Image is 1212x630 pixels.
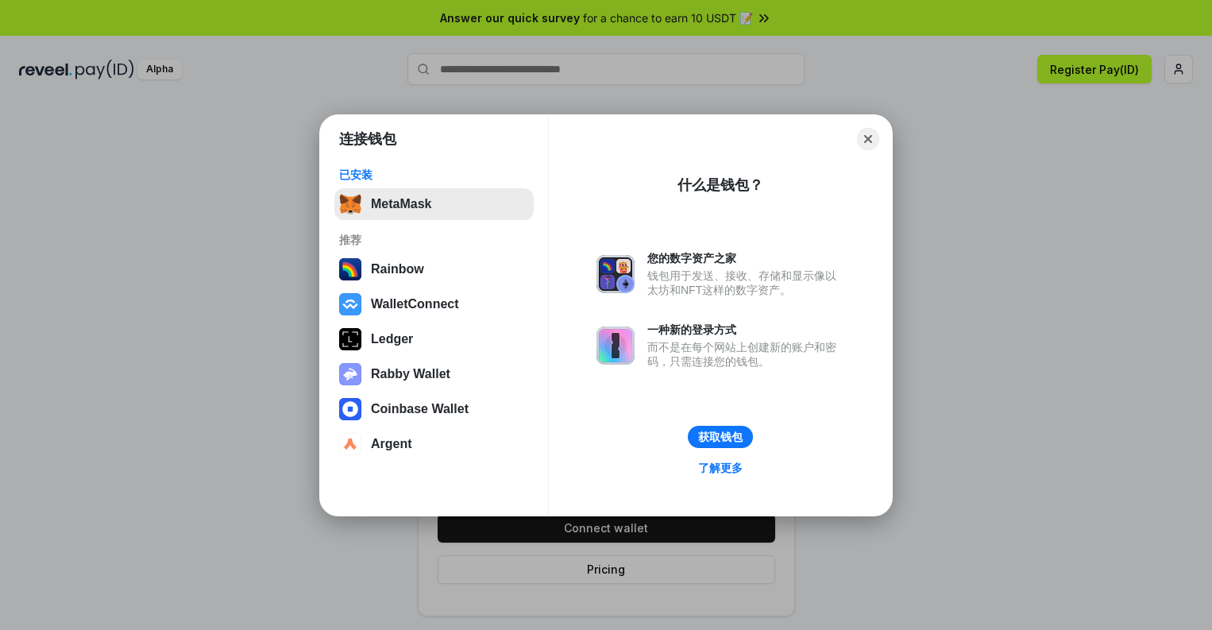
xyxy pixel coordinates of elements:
button: Ledger [334,323,534,355]
button: MetaMask [334,188,534,220]
img: svg+xml,%3Csvg%20xmlns%3D%22http%3A%2F%2Fwww.w3.org%2F2000%2Fsvg%22%20fill%3D%22none%22%20viewBox... [596,327,635,365]
a: 了解更多 [689,458,752,478]
img: svg+xml,%3Csvg%20xmlns%3D%22http%3A%2F%2Fwww.w3.org%2F2000%2Fsvg%22%20fill%3D%22none%22%20viewBox... [339,363,361,385]
div: Ledger [371,332,413,346]
button: 获取钱包 [688,426,753,448]
img: svg+xml,%3Csvg%20fill%3D%22none%22%20height%3D%2233%22%20viewBox%3D%220%200%2035%2033%22%20width%... [339,193,361,215]
button: WalletConnect [334,288,534,320]
img: svg+xml,%3Csvg%20width%3D%2228%22%20height%3D%2228%22%20viewBox%3D%220%200%2028%2028%22%20fill%3D... [339,433,361,455]
div: 已安装 [339,168,529,182]
div: 获取钱包 [698,430,743,444]
div: 而不是在每个网站上创建新的账户和密码，只需连接您的钱包。 [647,340,844,369]
div: 什么是钱包？ [677,176,763,195]
div: 钱包用于发送、接收、存储和显示像以太坊和NFT这样的数字资产。 [647,269,844,297]
div: Rainbow [371,262,424,276]
button: Rainbow [334,253,534,285]
div: WalletConnect [371,297,459,311]
div: 一种新的登录方式 [647,323,844,337]
img: svg+xml,%3Csvg%20width%3D%22120%22%20height%3D%22120%22%20viewBox%3D%220%200%20120%20120%22%20fil... [339,258,361,280]
button: Coinbase Wallet [334,393,534,425]
img: svg+xml,%3Csvg%20width%3D%2228%22%20height%3D%2228%22%20viewBox%3D%220%200%2028%2028%22%20fill%3D... [339,293,361,315]
button: Argent [334,428,534,460]
div: 了解更多 [698,461,743,475]
div: Argent [371,437,412,451]
img: svg+xml,%3Csvg%20width%3D%2228%22%20height%3D%2228%22%20viewBox%3D%220%200%2028%2028%22%20fill%3D... [339,398,361,420]
button: Close [857,128,879,150]
div: 推荐 [339,233,529,247]
div: Rabby Wallet [371,367,450,381]
div: 您的数字资产之家 [647,251,844,265]
h1: 连接钱包 [339,129,396,149]
div: MetaMask [371,197,431,211]
div: Coinbase Wallet [371,402,469,416]
img: svg+xml,%3Csvg%20xmlns%3D%22http%3A%2F%2Fwww.w3.org%2F2000%2Fsvg%22%20fill%3D%22none%22%20viewBox... [596,255,635,293]
img: svg+xml,%3Csvg%20xmlns%3D%22http%3A%2F%2Fwww.w3.org%2F2000%2Fsvg%22%20width%3D%2228%22%20height%3... [339,328,361,350]
button: Rabby Wallet [334,358,534,390]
